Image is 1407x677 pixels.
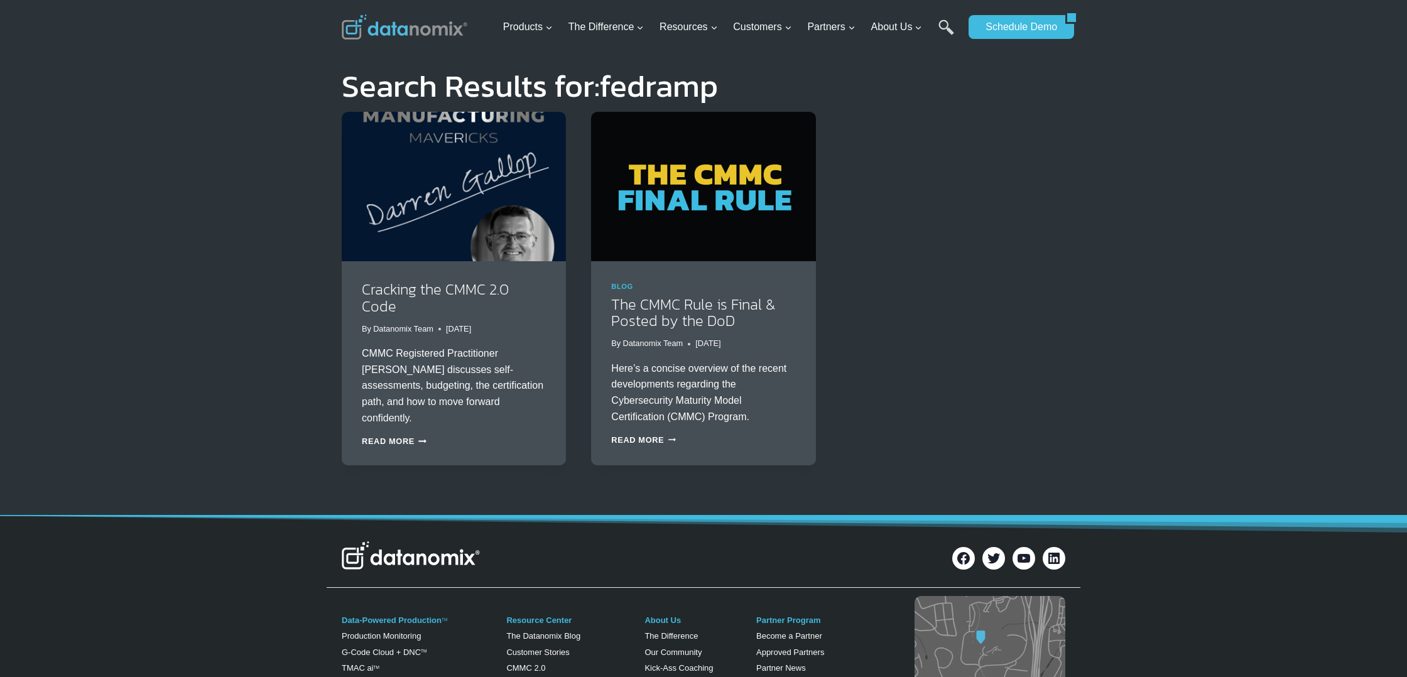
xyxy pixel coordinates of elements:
a: Blog [611,283,633,290]
nav: Primary Navigation [498,7,963,48]
a: About Us [644,615,681,625]
a: Read More [611,435,676,445]
a: Data-Powered Production [342,615,442,625]
a: Partner News [756,663,806,673]
span: By [611,337,621,350]
a: G-Code Cloud + DNCTM [342,647,426,657]
a: TM [442,617,447,622]
time: [DATE] [446,323,471,335]
a: Customer Stories [506,647,569,657]
a: Approved Partners [756,647,824,657]
a: Kick-Ass Coaching [644,663,713,673]
sup: TM [421,649,426,653]
img: Datanomix Logo [342,541,480,569]
span: Customers [733,19,791,35]
a: CMMC 2.0 [506,663,545,673]
a: The Datanomix Blog [506,631,580,641]
a: The CMMC Rule is Final & Posted by the DoD [611,293,776,332]
a: Cracking the CMMC 2.0 Code [362,278,509,317]
span: fedramp [600,62,718,109]
a: Datanomix Team [622,338,683,348]
a: Partner Program [756,615,821,625]
a: Production Monitoring [342,631,421,641]
a: Resource Center [506,615,572,625]
span: The Difference [568,19,644,35]
sup: TM [374,665,379,669]
span: Partners [807,19,855,35]
a: Schedule Demo [969,15,1065,39]
a: Our Community [644,647,702,657]
span: Products [503,19,553,35]
img: Cracking the CMMC 2.0 Code with Darren Gallop [342,112,566,261]
span: About Us [871,19,923,35]
p: Here’s a concise overview of the recent developments regarding the Cybersecurity Maturity Model C... [611,360,795,425]
span: By [362,323,371,335]
p: CMMC Registered Practitioner [PERSON_NAME] discusses self-assessments, budgeting, the certificati... [362,345,546,426]
a: Datanomix Team [373,324,433,333]
h1: Search Results for: [342,70,1065,102]
a: TMAC aiTM [342,663,379,673]
a: Become a Partner [756,631,822,641]
span: Resources [660,19,717,35]
a: The Difference [644,631,698,641]
img: The CMMC Rule is Final & Posted by the DoD [591,112,815,261]
a: Read More [362,436,426,446]
img: Datanomix [342,14,467,40]
time: [DATE] [695,337,720,350]
a: Search [938,19,954,48]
